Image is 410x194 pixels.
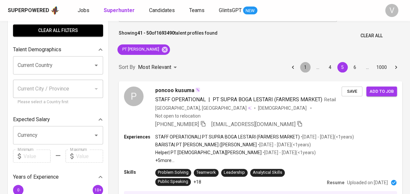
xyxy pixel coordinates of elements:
p: Years of Experience [13,173,59,181]
p: Not open to relocation [155,113,201,119]
button: page 5 [337,62,348,73]
div: Superpowered [8,7,49,14]
span: 10+ [94,188,101,192]
button: Go to page 1000 [374,62,389,73]
span: GlintsGPT [219,7,242,13]
p: • [DATE] - [DATE] ( <1 years ) [300,134,354,140]
div: Teamwork [196,170,216,176]
p: Talent Demographics [13,46,61,54]
button: Clear All [358,30,385,42]
span: [DEMOGRAPHIC_DATA] [258,105,308,111]
div: PT [PERSON_NAME] [117,44,170,55]
img: app logo [51,6,59,15]
span: Clear All [360,32,383,40]
div: Years of Experience [13,170,103,184]
p: BARISTA | PT [PERSON_NAME] ([PERSON_NAME] [155,141,257,148]
span: Teams [189,7,205,13]
nav: pagination navigation [287,62,402,73]
div: P [124,87,144,106]
span: Jobs [78,7,89,13]
div: Leadership [224,170,245,176]
div: Problem Solving [158,170,189,176]
p: +18 [193,179,201,185]
p: Please select a Country first [18,99,99,105]
a: Superhunter [104,7,136,15]
a: Teams [189,7,206,15]
input: Value [76,150,103,163]
span: Clear All filters [18,26,98,35]
button: Clear All filters [13,24,103,37]
div: Expected Salary [13,113,103,126]
span: [EMAIL_ADDRESS][DOMAIN_NAME] [211,121,296,127]
span: Add to job [370,88,394,95]
p: • [DATE] - [DATE] ( <1 years ) [262,149,316,156]
button: Go to page 6 [350,62,360,73]
button: Save [342,87,362,97]
span: [PHONE_NUMBER] [155,121,199,127]
div: Most Relevant [138,61,179,73]
p: Resume [327,179,344,186]
p: Helper | PT [DEMOGRAPHIC_DATA][PERSON_NAME] [155,149,262,156]
div: Public Speaking [158,179,188,185]
p: Skills [124,169,155,175]
span: 0 [17,188,19,192]
span: STAFF OPERATIONAL [155,96,206,103]
img: magic_wand.svg [195,87,200,92]
button: Go to next page [391,62,401,73]
b: 41 - 50 [137,30,152,36]
button: Open [92,131,101,140]
button: Go to page 4 [325,62,335,73]
div: Talent Demographics [13,43,103,56]
div: V [385,4,398,17]
div: … [312,64,323,71]
p: STAFF OPERATIONAL | PT SUPRA BOGA LESTARI (FARMERS MARKET) [155,134,300,140]
div: [GEOGRAPHIC_DATA], [GEOGRAPHIC_DATA] [155,105,251,111]
span: Retail [324,97,336,102]
p: Uploaded on [DATE] [347,179,388,186]
button: Open [92,61,101,70]
div: Analytical Skills [253,170,282,176]
p: Most Relevant [138,63,171,71]
a: Candidates [149,7,176,15]
span: poncoo kusuma [155,87,194,94]
p: • [DATE] - [DATE] ( <1 years ) [257,141,311,148]
button: Go to page 1 [300,62,311,73]
p: Experiences [124,134,155,140]
span: NEW [243,8,257,14]
a: Jobs [78,7,91,15]
a: GlintsGPT NEW [219,7,257,15]
span: Candidates [149,7,175,13]
p: Showing of talent profiles found [119,30,218,42]
button: Go to previous page [288,62,298,73]
p: Expected Salary [13,116,50,123]
a: Superpoweredapp logo [8,6,59,15]
b: 1693490 [156,30,175,36]
p: Sort By [119,63,135,71]
p: +5 more ... [155,157,354,164]
span: PT [PERSON_NAME] [117,46,163,53]
button: Add to job [366,87,397,97]
b: Superhunter [104,7,135,13]
div: … [362,64,372,71]
span: PT SUPRA BOGA LESTARI (FARMERS MARKET) [213,96,322,103]
span: Save [345,88,359,95]
input: Value [23,150,51,163]
span: | [208,96,210,104]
